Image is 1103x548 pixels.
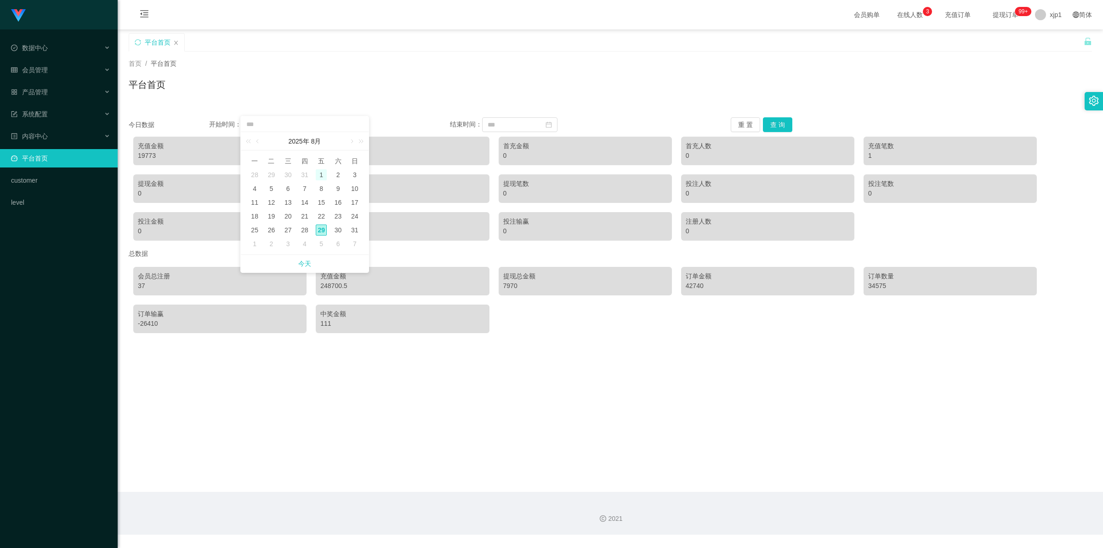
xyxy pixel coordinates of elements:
div: 今日数据 [129,120,209,130]
i: 图标: check-circle-o [11,45,17,51]
i: 图标: sync [135,39,141,46]
td: 2025年8月18日 [246,209,263,223]
td: 2025年8月25日 [246,223,263,237]
div: 0 [320,151,484,161]
div: 0 [503,151,667,161]
div: 投注笔数 [868,179,1032,189]
div: 11 [249,197,260,208]
div: 投注人数 [686,179,850,189]
div: 7970 [503,281,667,291]
td: 2025年8月20日 [280,209,296,223]
span: 四 [296,157,313,165]
img: logo.9652507e.png [11,9,26,22]
td: 2025年8月17日 [347,196,363,209]
div: 3 [349,169,360,180]
div: 0 [686,226,850,236]
div: 12 [266,197,277,208]
div: 19 [266,211,277,222]
span: 六 [330,157,346,165]
div: 29 [316,225,327,236]
div: 25 [249,225,260,236]
div: 订单输赢 [138,309,302,319]
a: 8月 [310,132,322,150]
td: 2025年8月19日 [263,209,279,223]
i: 图标: global [1073,12,1079,18]
td: 2025年9月3日 [280,237,296,251]
i: 图标: calendar [546,121,552,128]
span: 首页 [129,60,142,67]
th: 周日 [347,154,363,168]
a: 上一年 (Control键加左方向键) [244,132,256,150]
span: 数据中心 [11,44,48,52]
div: 28 [299,225,310,236]
td: 2025年8月9日 [330,182,346,196]
div: 1 [868,151,1032,161]
div: 22 [316,211,327,222]
div: 首充金额 [503,141,667,151]
td: 2025年9月4日 [296,237,313,251]
td: 2025年7月31日 [296,168,313,182]
a: customer [11,171,110,190]
td: 2025年9月5日 [313,237,330,251]
td: 2025年8月30日 [330,223,346,237]
td: 2025年8月21日 [296,209,313,223]
td: 2025年8月7日 [296,182,313,196]
span: 系统配置 [11,110,48,118]
td: 2025年8月23日 [330,209,346,223]
span: 充值订单 [940,12,975,18]
a: 上个月 (翻页上键) [254,132,262,150]
td: 2025年8月5日 [263,182,279,196]
sup: 225 [1015,7,1031,16]
div: 34575 [868,281,1032,291]
a: 下一年 (Control键加右方向键) [353,132,365,150]
div: 会员总注册 [138,271,302,281]
div: 5 [266,183,277,194]
td: 2025年8月31日 [347,223,363,237]
div: 8 [316,183,327,194]
td: 2025年8月27日 [280,223,296,237]
th: 周六 [330,154,346,168]
div: 订单金额 [686,271,850,281]
span: 内容中心 [11,133,48,140]
div: 投注输赢 [503,217,667,226]
span: 会员管理 [11,66,48,74]
div: 26 [266,225,277,236]
span: 在线人数 [893,12,927,18]
div: 平台首页 [145,34,171,51]
i: 图标: profile [11,133,17,139]
td: 2025年8月16日 [330,196,346,209]
button: 查 询 [763,117,792,132]
i: 图标: form [11,111,17,117]
div: -26410 [138,319,302,329]
i: 图标: appstore-o [11,89,17,95]
a: 下个月 (翻页下键) [347,132,355,150]
td: 2025年8月28日 [296,223,313,237]
td: 2025年9月2日 [263,237,279,251]
div: 27 [283,225,294,236]
td: 2025年8月10日 [347,182,363,196]
div: 0 [686,189,850,198]
i: 图标: close [173,40,179,46]
div: 6 [283,183,294,194]
div: 4 [249,183,260,194]
div: 充值金额 [320,271,484,281]
div: 5 [316,238,327,249]
div: 31 [299,169,310,180]
span: 结束时间： [450,121,482,128]
td: 2025年8月6日 [280,182,296,196]
div: 31 [349,225,360,236]
td: 2025年8月22日 [313,209,330,223]
div: 提现金额 [138,179,302,189]
div: 2 [333,169,344,180]
td: 2025年8月13日 [280,196,296,209]
td: 2025年7月28日 [246,168,263,182]
td: 2025年8月8日 [313,182,330,196]
div: 111 [320,319,484,329]
div: 18 [249,211,260,222]
td: 2025年7月29日 [263,168,279,182]
div: 19773 [138,151,302,161]
td: 2025年8月29日 [313,223,330,237]
th: 周一 [246,154,263,168]
div: 20 [283,211,294,222]
div: 0 [503,189,667,198]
